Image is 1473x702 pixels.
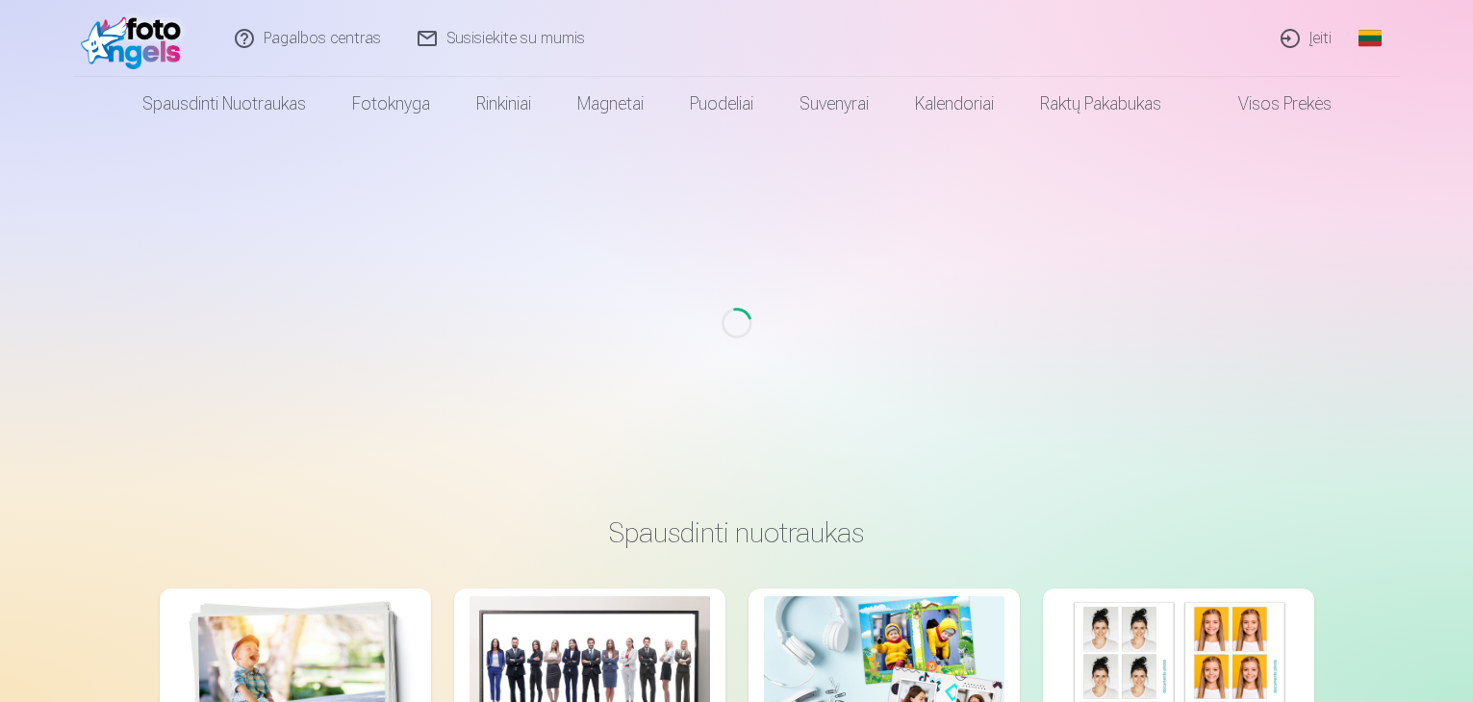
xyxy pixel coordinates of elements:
a: Suvenyrai [776,77,892,131]
a: Puodeliai [667,77,776,131]
a: Spausdinti nuotraukas [119,77,329,131]
a: Rinkiniai [453,77,554,131]
a: Raktų pakabukas [1017,77,1184,131]
img: /fa2 [81,8,191,69]
h3: Spausdinti nuotraukas [175,515,1299,550]
a: Fotoknyga [329,77,453,131]
a: Magnetai [554,77,667,131]
a: Kalendoriai [892,77,1017,131]
a: Visos prekės [1184,77,1355,131]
